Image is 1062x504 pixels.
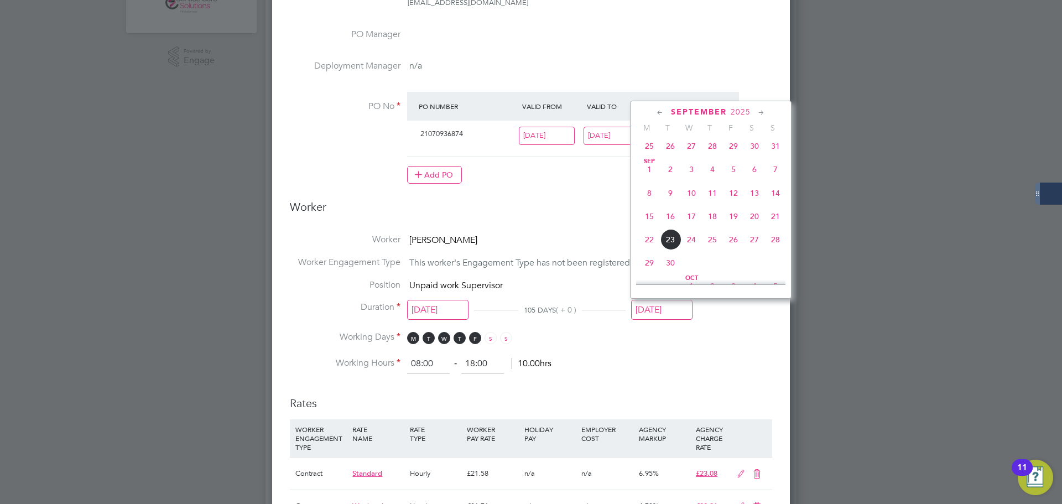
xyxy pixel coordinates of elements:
[556,305,576,315] span: ( + 0 )
[438,332,450,344] span: W
[290,385,772,411] h3: Rates
[681,276,702,297] span: 1
[765,276,786,297] span: 5
[636,419,693,448] div: AGENCY MARKUP
[723,183,744,204] span: 12
[681,276,702,281] span: Oct
[409,235,477,246] span: [PERSON_NAME]
[407,354,450,374] input: 08:00
[765,136,786,157] span: 31
[290,279,400,291] label: Position
[524,469,535,478] span: n/a
[584,127,639,145] input: Select one
[407,332,419,344] span: M
[702,229,723,250] span: 25
[699,123,720,133] span: T
[639,159,660,164] span: Sep
[741,123,762,133] span: S
[744,136,765,157] span: 30
[660,183,681,204] span: 9
[423,332,435,344] span: T
[350,419,407,448] div: RATE NAME
[519,96,584,116] div: Valid From
[744,206,765,227] span: 20
[648,96,713,116] div: Expiry
[407,300,468,320] input: Select one
[469,332,481,344] span: F
[639,159,660,180] span: 1
[500,332,512,344] span: S
[693,419,731,457] div: AGENCY CHARGE RATE
[290,357,400,369] label: Working Hours
[681,136,702,157] span: 27
[671,107,727,117] span: September
[723,206,744,227] span: 19
[702,136,723,157] span: 28
[636,123,657,133] span: M
[352,469,382,478] span: Standard
[407,166,462,184] button: Add PO
[765,206,786,227] span: 21
[409,280,503,291] span: Unpaid work Supervisor
[744,229,765,250] span: 27
[464,458,521,490] div: £21.58
[519,127,575,145] input: Select one
[702,183,723,204] span: 11
[744,159,765,180] span: 6
[461,354,504,374] input: 17:00
[702,206,723,227] span: 18
[731,107,751,117] span: 2025
[290,302,400,313] label: Duration
[290,234,400,246] label: Worker
[290,60,400,72] label: Deployment Manager
[639,183,660,204] span: 8
[744,276,765,297] span: 4
[524,305,556,315] span: 105 DAYS
[1017,467,1027,482] div: 11
[290,257,400,268] label: Worker Engagement Type
[681,159,702,180] span: 3
[660,136,681,157] span: 26
[723,229,744,250] span: 26
[765,229,786,250] span: 28
[290,101,400,112] label: PO No
[723,136,744,157] span: 29
[681,229,702,250] span: 24
[744,183,765,204] span: 13
[723,159,744,180] span: 5
[702,159,723,180] span: 4
[407,419,464,448] div: RATE TYPE
[409,60,422,71] span: n/a
[678,123,699,133] span: W
[522,419,579,448] div: HOLIDAY PAY
[639,252,660,273] span: 29
[660,206,681,227] span: 16
[407,458,464,490] div: Hourly
[631,300,693,320] input: Select one
[660,252,681,273] span: 30
[290,29,400,40] label: PO Manager
[639,229,660,250] span: 22
[579,419,636,448] div: EMPLOYER COST
[452,358,459,369] span: ‐
[293,419,350,457] div: WORKER ENGAGEMENT TYPE
[581,469,592,478] span: n/a
[464,419,521,448] div: WORKER PAY RATE
[409,257,687,268] span: This worker's Engagement Type has not been registered by its Agency.
[584,96,649,116] div: Valid To
[1018,460,1053,495] button: Open Resource Center, 11 new notifications
[702,276,723,297] span: 2
[639,136,660,157] span: 25
[681,206,702,227] span: 17
[290,200,772,223] h3: Worker
[720,123,741,133] span: F
[657,123,678,133] span: T
[660,159,681,180] span: 2
[765,159,786,180] span: 7
[639,469,659,478] span: 6.95%
[762,123,783,133] span: S
[454,332,466,344] span: T
[416,96,519,116] div: PO Number
[639,206,660,227] span: 15
[290,331,400,343] label: Working Days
